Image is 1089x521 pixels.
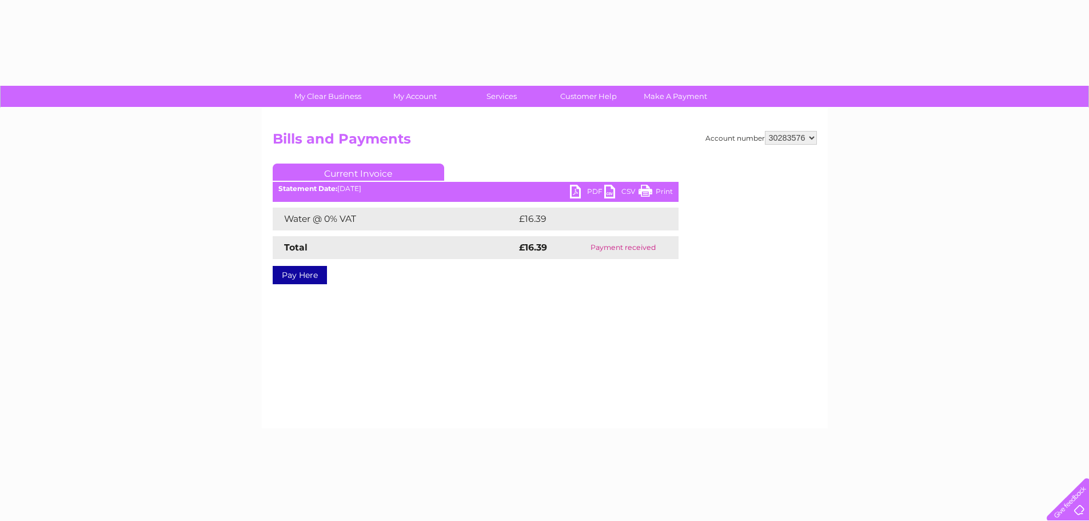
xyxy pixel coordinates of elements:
[628,86,723,107] a: Make A Payment
[570,185,604,201] a: PDF
[705,131,817,145] div: Account number
[273,131,817,153] h2: Bills and Payments
[273,164,444,181] a: Current Invoice
[273,185,679,193] div: [DATE]
[516,208,655,230] td: £16.39
[278,184,337,193] b: Statement Date:
[639,185,673,201] a: Print
[281,86,375,107] a: My Clear Business
[273,266,327,284] a: Pay Here
[604,185,639,201] a: CSV
[273,208,516,230] td: Water @ 0% VAT
[568,236,678,259] td: Payment received
[541,86,636,107] a: Customer Help
[454,86,549,107] a: Services
[368,86,462,107] a: My Account
[284,242,308,253] strong: Total
[519,242,547,253] strong: £16.39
